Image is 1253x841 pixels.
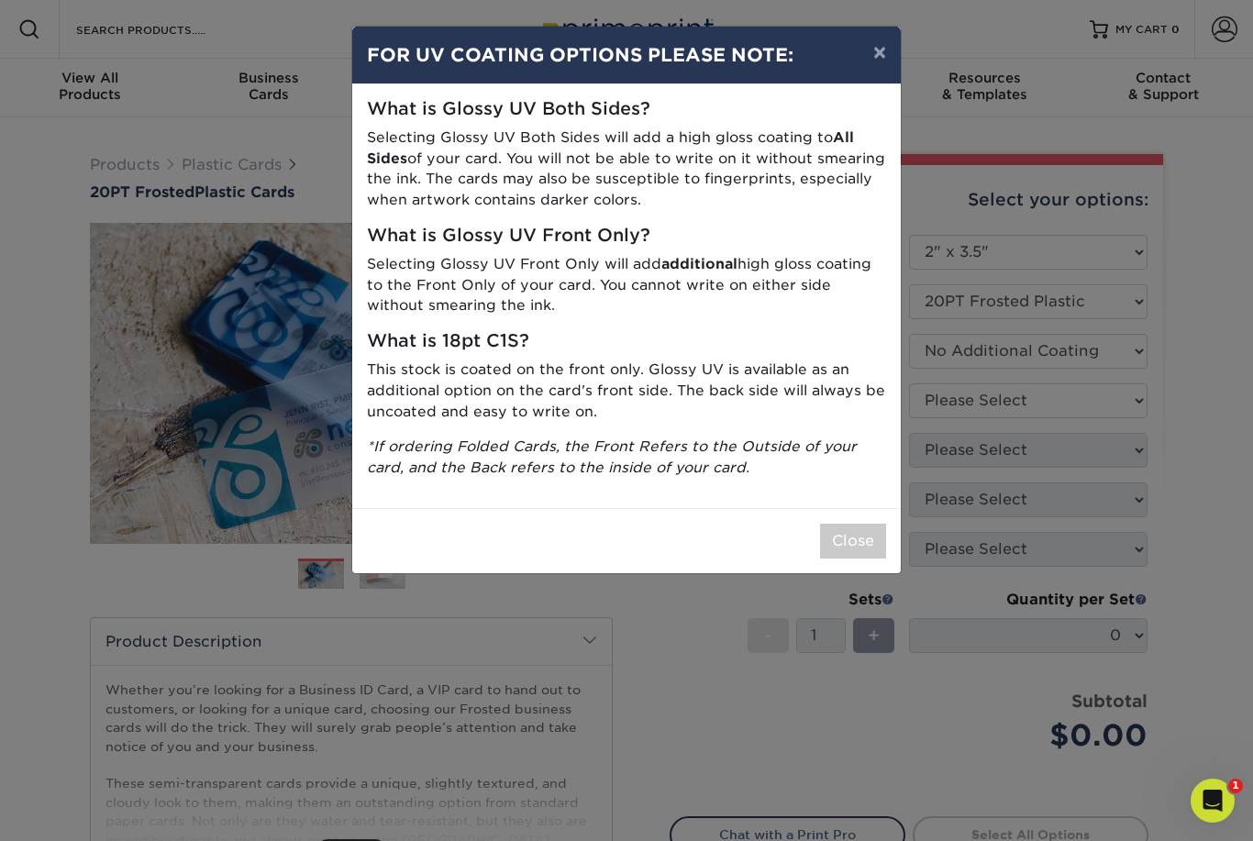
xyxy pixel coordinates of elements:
[367,41,886,69] h4: FOR UV COATING OPTIONS PLEASE NOTE:
[1228,779,1243,793] span: 1
[367,254,886,316] p: Selecting Glossy UV Front Only will add high gloss coating to the Front Only of your card. You ca...
[367,99,886,120] h5: What is Glossy UV Both Sides?
[1191,779,1235,823] iframe: Intercom live chat
[859,27,901,78] button: ×
[820,524,886,559] button: Close
[367,226,886,247] h5: What is Glossy UV Front Only?
[367,331,886,352] h5: What is 18pt C1S?
[367,437,857,476] i: *If ordering Folded Cards, the Front Refers to the Outside of your card, and the Back refers to t...
[367,127,886,211] p: Selecting Glossy UV Both Sides will add a high gloss coating to of your card. You will not be abl...
[367,128,854,167] strong: All Sides
[661,255,737,272] strong: additional
[367,360,886,422] p: This stock is coated on the front only. Glossy UV is available as an additional option on the car...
